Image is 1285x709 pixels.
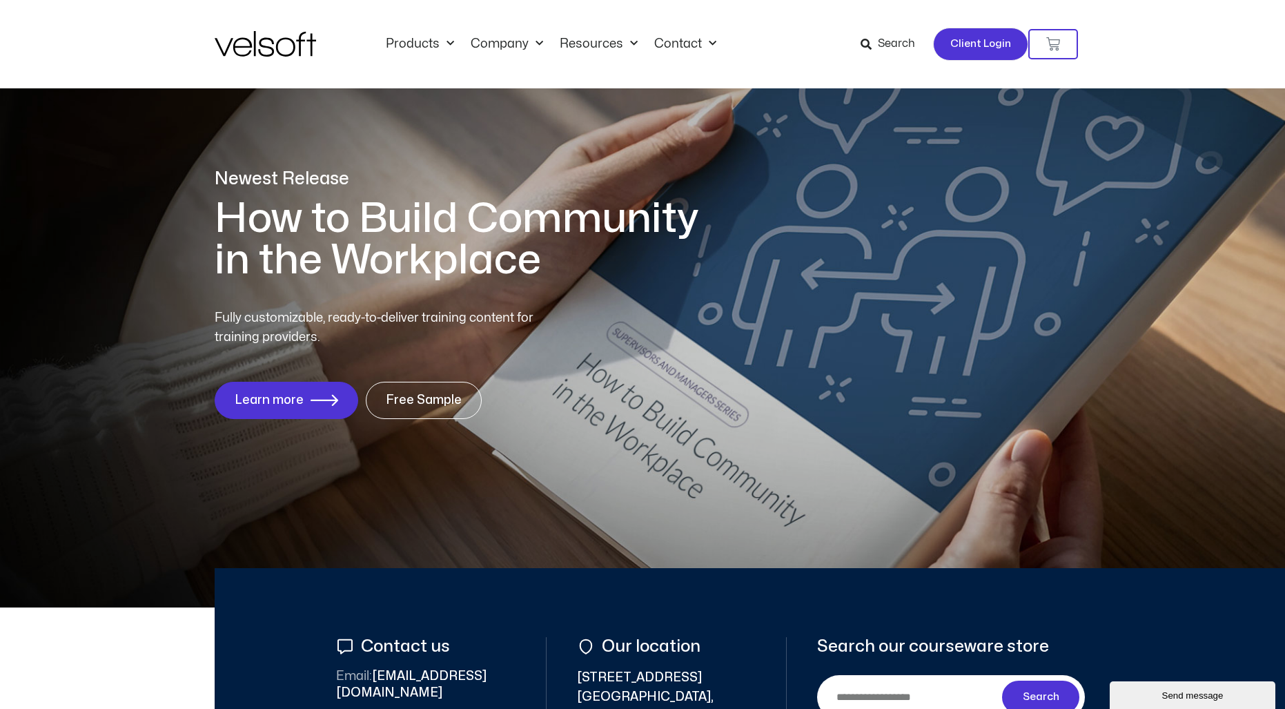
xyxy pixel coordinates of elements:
nav: Menu [377,37,725,52]
a: Free Sample [366,382,482,419]
span: Contact us [357,637,450,656]
iframe: chat widget [1110,679,1278,709]
span: Client Login [950,35,1011,53]
a: CompanyMenu Toggle [462,37,551,52]
span: Email: [336,670,372,682]
span: Free Sample [386,394,462,407]
span: Search [1023,689,1059,706]
a: Search [861,32,925,56]
a: ResourcesMenu Toggle [551,37,646,52]
a: ProductsMenu Toggle [377,37,462,52]
p: Newest Release [215,167,718,191]
a: Learn more [215,382,358,419]
img: Velsoft Training Materials [215,31,316,57]
a: Client Login [933,28,1028,61]
p: Fully customizable, ready-to-deliver training content for training providers. [215,309,558,347]
span: Search our courseware store [817,637,1049,656]
span: Our location [598,637,700,656]
span: Learn more [235,394,304,407]
a: ContactMenu Toggle [646,37,725,52]
span: [EMAIL_ADDRESS][DOMAIN_NAME] [336,668,516,701]
span: Search [878,35,915,53]
h1: How to Build Community in the Workplace [215,198,718,281]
